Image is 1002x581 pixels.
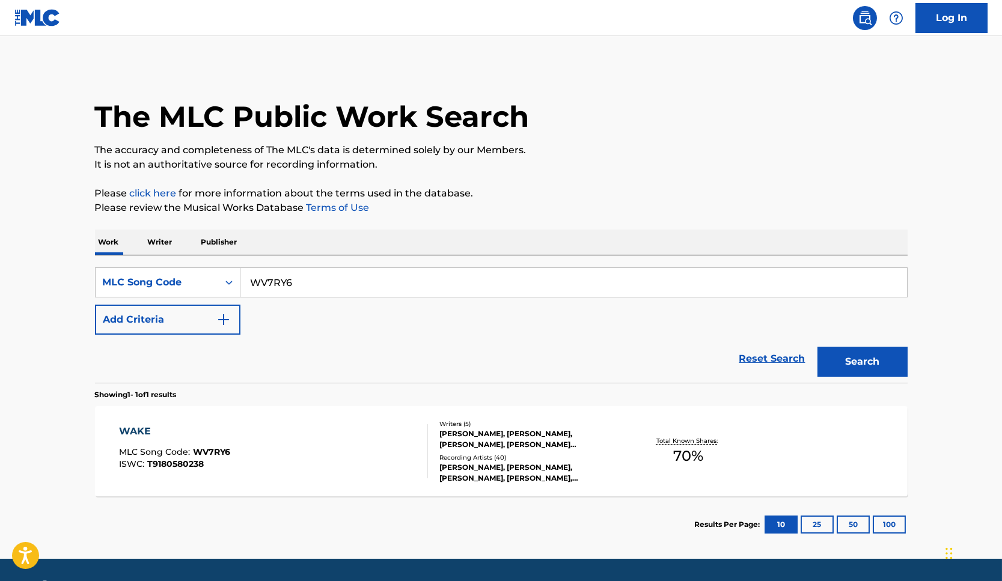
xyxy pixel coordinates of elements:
[439,419,621,428] div: Writers ( 5 )
[439,453,621,462] div: Recording Artists ( 40 )
[858,11,872,25] img: search
[14,9,61,26] img: MLC Logo
[945,535,953,571] div: Drag
[304,202,370,213] a: Terms of Use
[915,3,988,33] a: Log In
[853,6,877,30] a: Public Search
[95,305,240,335] button: Add Criteria
[130,187,177,199] a: click here
[95,230,123,255] p: Work
[198,230,241,255] p: Publisher
[95,406,908,496] a: WAKEMLC Song Code:WV7RY6ISWC:T9180580238Writers (5)[PERSON_NAME], [PERSON_NAME], [PERSON_NAME], [...
[103,275,211,290] div: MLC Song Code
[439,428,621,450] div: [PERSON_NAME], [PERSON_NAME], [PERSON_NAME], [PERSON_NAME] [PERSON_NAME], [PERSON_NAME]
[147,458,204,469] span: T9180580238
[216,312,231,327] img: 9d2ae6d4665cec9f34b9.svg
[95,267,908,383] form: Search Form
[673,445,703,467] span: 70 %
[942,523,1002,581] iframe: Chat Widget
[95,201,908,215] p: Please review the Musical Works Database
[119,458,147,469] span: ISWC :
[439,462,621,484] div: [PERSON_NAME], [PERSON_NAME], [PERSON_NAME], [PERSON_NAME], [PERSON_NAME], [PERSON_NAME], [PERSON...
[889,11,903,25] img: help
[95,143,908,157] p: The accuracy and completeness of The MLC's data is determined solely by our Members.
[695,519,763,530] p: Results Per Page:
[656,436,721,445] p: Total Known Shares:
[95,186,908,201] p: Please for more information about the terms used in the database.
[119,446,193,457] span: MLC Song Code :
[119,424,230,439] div: WAKE
[733,345,811,372] a: Reset Search
[873,516,906,534] button: 100
[95,99,530,135] h1: The MLC Public Work Search
[884,6,908,30] div: Help
[95,157,908,172] p: It is not an authoritative source for recording information.
[95,389,177,400] p: Showing 1 - 1 of 1 results
[765,516,798,534] button: 10
[837,516,870,534] button: 50
[801,516,834,534] button: 25
[144,230,176,255] p: Writer
[193,446,230,457] span: WV7RY6
[817,347,908,377] button: Search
